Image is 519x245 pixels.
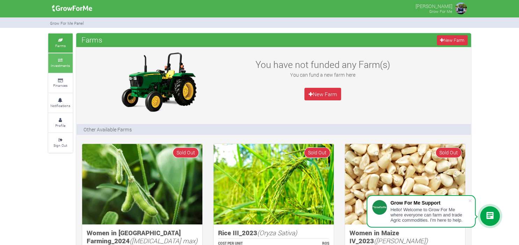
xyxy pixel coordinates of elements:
[48,33,73,53] a: Farms
[374,236,428,245] i: ([PERSON_NAME])
[304,147,330,158] span: Sold Out
[115,51,202,113] img: growforme image
[454,1,468,15] img: growforme image
[48,133,73,152] a: Sign Out
[257,228,297,237] i: (Oryza Sativa)
[247,59,399,70] h3: You have not funded any Farm(s)
[349,229,461,245] h5: Women in Maize IV_2023
[55,123,65,128] small: Profile
[82,144,202,224] img: growforme image
[437,35,467,45] a: New Farm
[48,113,73,132] a: Profile
[48,93,73,113] a: Notifications
[173,147,199,158] span: Sold Out
[218,229,329,237] h5: Rice III_2023
[130,236,197,245] i: ([MEDICAL_DATA] max)
[51,63,70,68] small: Investments
[247,71,399,78] p: You can fund a new farm here
[50,21,84,26] small: Grow For Me Panel
[345,144,465,224] img: growforme image
[390,207,468,223] div: Hello! Welcome to Grow For Me where everyone can farm and trade Agric commodities. I'm here to help.
[48,53,73,72] a: Investments
[50,103,70,108] small: Notifications
[48,74,73,93] a: Finances
[84,126,132,133] p: Other Available Farms
[87,229,198,245] h5: Women in [GEOGRAPHIC_DATA] Farming_2024
[429,9,452,14] small: Grow For Me
[80,33,104,47] span: Farms
[390,200,468,206] div: Grow For Me Support
[50,1,95,15] img: growforme image
[55,43,66,48] small: Farms
[53,143,67,148] small: Sign Out
[304,88,341,100] a: New Farm
[435,147,462,158] span: Sold Out
[416,1,452,10] p: [PERSON_NAME]
[53,83,67,88] small: Finances
[214,144,334,224] img: growforme image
